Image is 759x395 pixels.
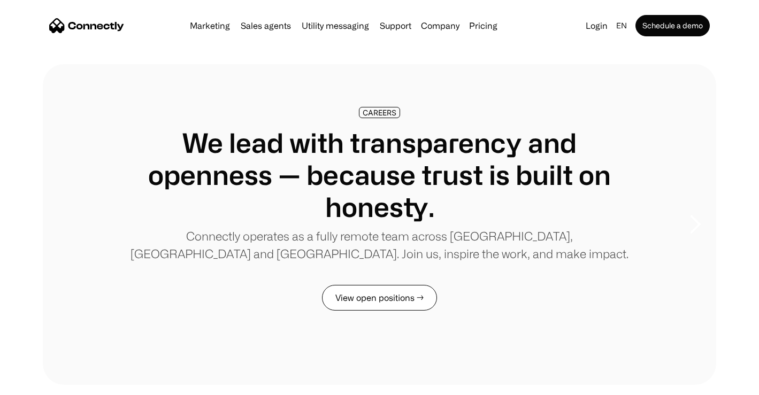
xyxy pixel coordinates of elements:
div: carousel [43,64,716,385]
div: 1 of 8 [43,64,716,385]
div: en [612,18,633,33]
p: Connectly operates as a fully remote team across [GEOGRAPHIC_DATA], [GEOGRAPHIC_DATA] and [GEOGRA... [128,227,631,262]
a: Sales agents [236,21,295,30]
div: Company [418,18,463,33]
a: Utility messaging [297,21,373,30]
div: next slide [673,171,716,278]
h1: We lead with transparency and openness — because trust is built on honesty. [128,127,631,223]
a: Support [375,21,416,30]
a: Marketing [186,21,234,30]
ul: Language list [21,376,64,391]
div: CAREERS [363,109,396,117]
div: en [616,18,627,33]
a: Login [581,18,612,33]
div: Company [421,18,459,33]
aside: Language selected: English [11,375,64,391]
a: home [49,18,124,34]
a: Schedule a demo [635,15,710,36]
a: View open positions → [322,285,437,311]
a: Pricing [465,21,502,30]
